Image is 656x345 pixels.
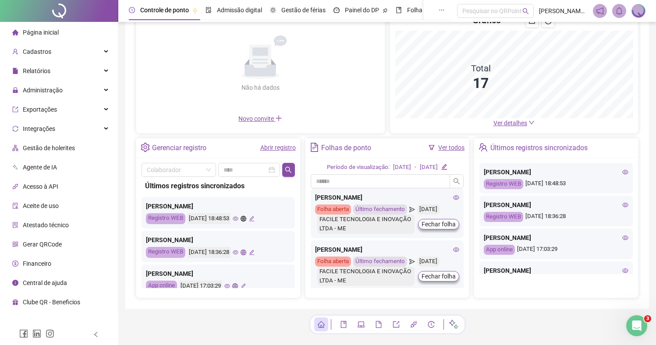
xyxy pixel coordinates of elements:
[12,49,18,55] span: user-add
[321,141,371,155] div: Folhas de ponto
[453,178,460,185] span: search
[479,143,488,152] span: team
[93,331,99,338] span: left
[417,204,440,215] div: [DATE]
[281,7,326,14] span: Gestão de férias
[428,321,435,328] span: history
[418,271,459,282] button: Fechar folha
[23,222,69,229] span: Atestado técnico
[12,299,18,305] span: gift
[420,163,438,172] div: [DATE]
[146,269,291,278] div: [PERSON_NAME]
[12,261,18,267] span: dollar
[615,7,623,15] span: bell
[327,163,390,172] div: Período de visualização:
[12,145,18,151] span: apartment
[453,194,459,201] span: eye
[140,7,189,14] span: Controle de ponto
[141,143,150,152] span: setting
[46,329,54,338] span: instagram
[249,250,255,255] span: edit
[393,163,411,172] div: [DATE]
[192,8,198,13] span: pushpin
[232,283,238,289] span: global
[345,7,379,14] span: Painel do DP
[410,321,417,328] span: api
[23,260,51,267] span: Financeiro
[484,179,523,189] div: Registro WEB
[317,267,415,286] div: FACILE TECNOLOGIA E INOVAÇÃO LTDA - ME
[441,164,447,169] span: edit
[493,120,535,127] a: Ver detalhes down
[622,202,628,208] span: eye
[315,257,351,267] div: Folha aberta
[12,29,18,35] span: home
[484,266,628,275] div: [PERSON_NAME]
[539,6,588,16] span: [PERSON_NAME] - QRPOINT
[179,281,222,292] div: [DATE] 17:03:29
[241,250,246,255] span: global
[417,257,440,267] div: [DATE]
[233,250,238,255] span: eye
[415,163,416,172] div: -
[484,245,628,255] div: [DATE] 17:03:29
[129,7,135,13] span: clock-circle
[409,204,415,215] span: send
[12,280,18,286] span: info-circle
[439,7,445,13] span: ellipsis
[241,216,246,222] span: global
[260,144,296,151] a: Abrir registro
[422,219,456,229] span: Fechar folha
[409,257,415,267] span: send
[422,271,456,281] span: Fechar folha
[418,219,459,229] button: Fechar folha
[217,7,262,14] span: Admissão digital
[238,115,282,122] span: Novo convite
[152,141,206,155] div: Gerenciar registro
[12,126,18,132] span: sync
[23,299,80,306] span: Clube QR - Beneficios
[484,200,628,210] div: [PERSON_NAME]
[528,120,535,126] span: down
[23,241,62,248] span: Gerar QRCode
[12,241,18,247] span: qrcode
[275,115,282,122] span: plus
[484,212,628,222] div: [DATE] 18:36:28
[23,125,55,132] span: Integrações
[23,87,63,94] span: Administração
[23,279,67,286] span: Central de ajuda
[23,202,59,209] span: Aceite de uso
[396,7,402,13] span: book
[622,268,628,274] span: eye
[12,87,18,93] span: lock
[23,29,59,36] span: Página inicial
[315,245,460,254] div: [PERSON_NAME]
[23,67,50,74] span: Relatórios
[453,246,459,253] span: eye
[188,247,230,258] div: [DATE] 18:36:28
[146,235,291,245] div: [PERSON_NAME]
[353,257,407,267] div: Último fechamento
[32,329,41,338] span: linkedin
[224,283,230,289] span: eye
[19,329,28,338] span: facebook
[626,315,647,336] iframe: Intercom live chat
[393,321,400,328] span: export
[285,166,292,173] span: search
[23,144,75,151] span: Gestão de holerites
[622,169,628,175] span: eye
[233,216,238,222] span: eye
[490,141,588,155] div: Últimos registros sincronizados
[429,144,435,151] span: filter
[522,8,529,14] span: search
[493,120,527,127] span: Ver detalhes
[23,48,51,55] span: Cadastros
[23,106,57,113] span: Exportações
[644,315,651,322] span: 3
[146,281,177,292] div: App online
[23,164,57,171] span: Agente de IA
[484,245,515,255] div: App online
[241,283,246,289] span: edit
[315,204,351,215] div: Folha aberta
[315,193,460,202] div: [PERSON_NAME]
